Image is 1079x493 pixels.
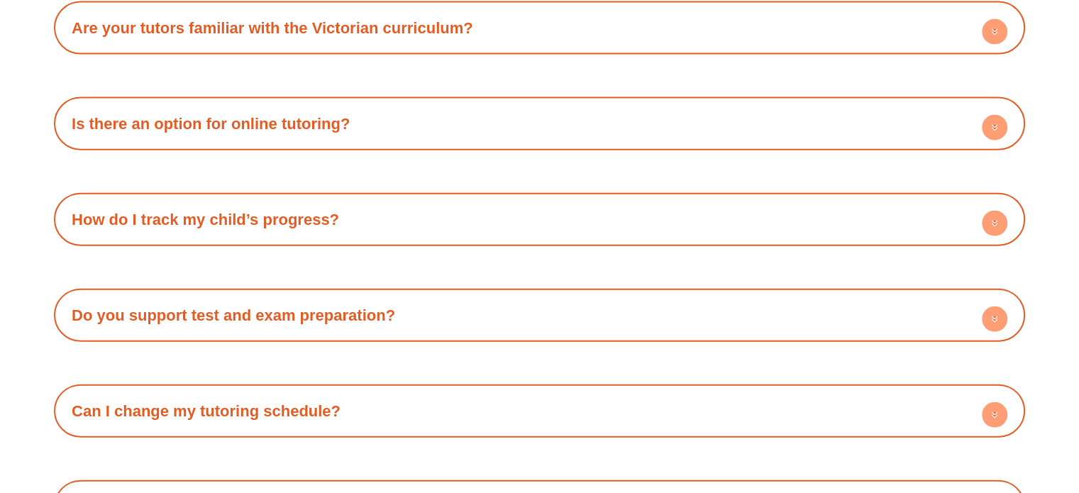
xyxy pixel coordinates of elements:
div: Is there an option for online tutoring? [61,104,1018,143]
iframe: Chat Widget [843,333,1079,493]
div: Can I change my tutoring schedule? [61,392,1018,431]
div: Are your tutors familiar with the Victorian curriculum? [61,9,1018,48]
a: Are your tutors familiar with the Victorian curriculum? [72,19,473,37]
a: Do you support test and exam preparation? [72,306,395,324]
div: Do you support test and exam preparation? [61,296,1018,335]
a: How do I track my child’s progress? [72,211,339,228]
a: Is there an option for online tutoring? [72,115,350,133]
a: Can I change my tutoring schedule? [72,402,341,420]
div: How do I track my child’s progress? [61,200,1018,239]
